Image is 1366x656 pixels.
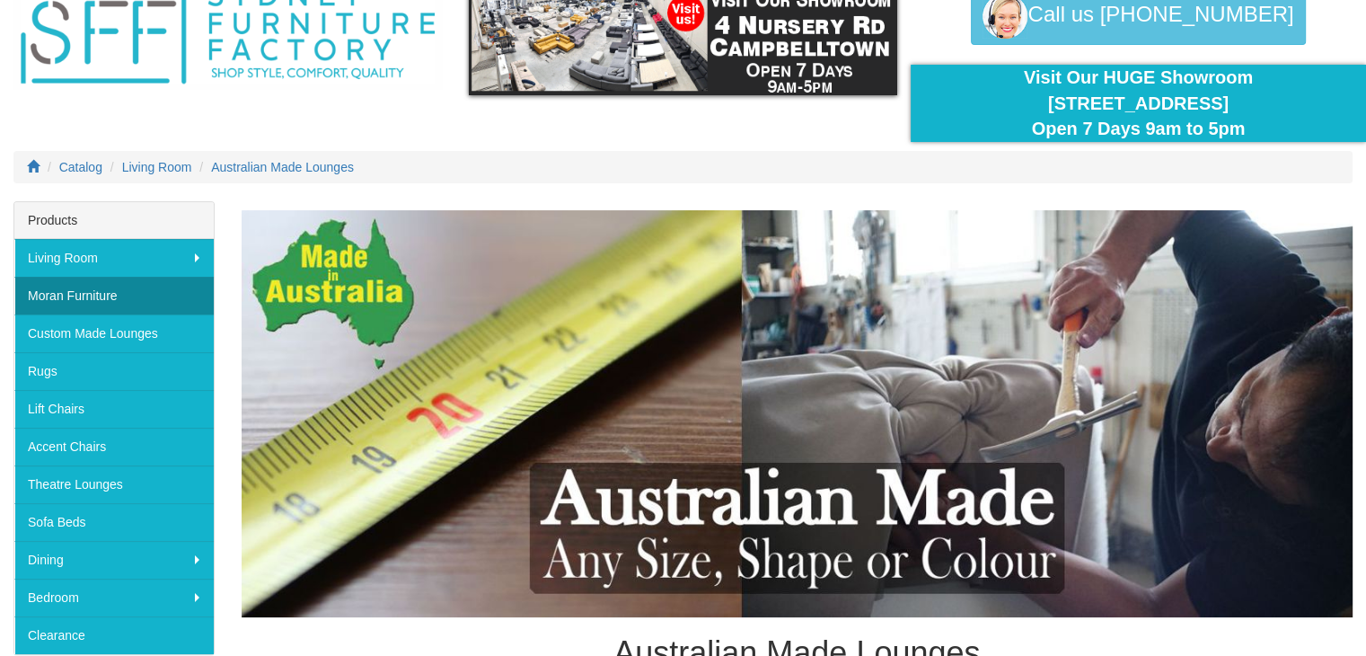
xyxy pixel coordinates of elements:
a: Moran Furniture [14,277,214,315]
a: Australian Made Lounges [211,160,354,174]
img: Australian Made Lounges [242,210,1353,618]
a: Sofa Beds [14,503,214,541]
a: Catalog [59,160,102,174]
a: Accent Chairs [14,428,214,465]
a: Dining [14,541,214,579]
a: Custom Made Lounges [14,315,214,352]
div: Visit Our HUGE Showroom [STREET_ADDRESS] Open 7 Days 9am to 5pm [924,65,1353,142]
a: Living Room [122,160,192,174]
a: Clearance [14,616,214,654]
div: Products [14,202,214,239]
a: Rugs [14,352,214,390]
a: Theatre Lounges [14,465,214,503]
a: Living Room [14,239,214,277]
a: Bedroom [14,579,214,616]
a: Lift Chairs [14,390,214,428]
